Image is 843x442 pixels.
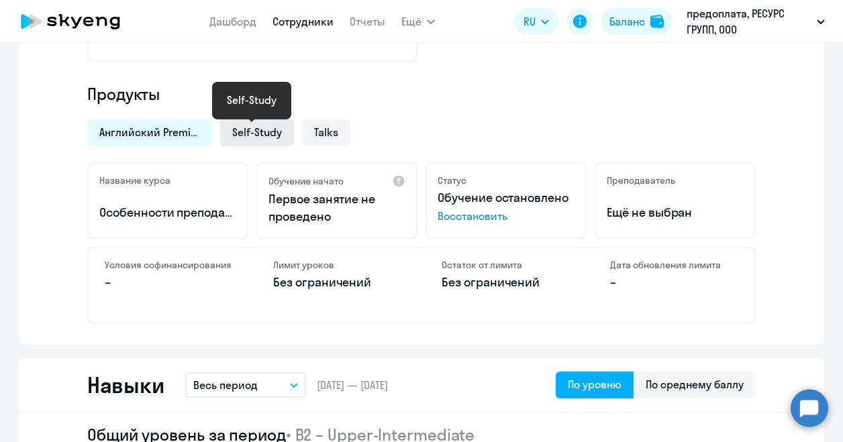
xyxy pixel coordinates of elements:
p: предоплата, РЕСУРС ГРУПП, ООО [687,5,811,38]
button: Ещё [401,8,435,35]
span: Ещё [401,13,421,30]
div: По уровню [568,376,622,392]
h4: Остаток от лимита [442,259,570,271]
p: Весь период [193,377,258,393]
p: Без ограничений [442,274,570,291]
button: Весь период [185,372,306,398]
span: Английский Premium [99,125,200,140]
h5: Обучение начато [268,175,344,187]
a: Дашборд [209,15,256,28]
button: RU [514,8,558,35]
p: Первое занятие не проведено [268,190,405,225]
h4: Продукты [87,83,756,105]
div: Баланс [609,13,645,30]
a: Отчеты [350,15,385,28]
div: По среднему баллу [646,376,744,392]
h4: Лимит уроков [273,259,401,271]
h4: Условия софинансирования [105,259,233,271]
p: Особенности преподавания ученикам начальной и средней школы [99,204,236,221]
p: – [610,274,738,291]
div: Self-Study [227,92,277,108]
h5: Статус [438,174,466,186]
h2: Навыки [87,372,164,398]
p: Без ограничений [273,274,401,291]
button: предоплата, РЕСУРС ГРУПП, ООО [680,5,832,38]
img: balance [650,15,664,28]
span: Self-Study [232,125,282,140]
span: Talks [314,125,338,140]
span: Восстановить [438,208,575,224]
span: Обучение остановлено [438,190,568,205]
span: RU [524,13,536,30]
button: Балансbalance [601,8,672,35]
p: Ещё не выбран [607,204,744,221]
h5: Название курса [99,174,170,186]
span: [DATE] — [DATE] [317,378,388,392]
a: Сотрудники [272,15,334,28]
h4: Дата обновления лимита [610,259,738,271]
h5: Преподаватель [607,174,675,186]
p: – [105,274,233,291]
